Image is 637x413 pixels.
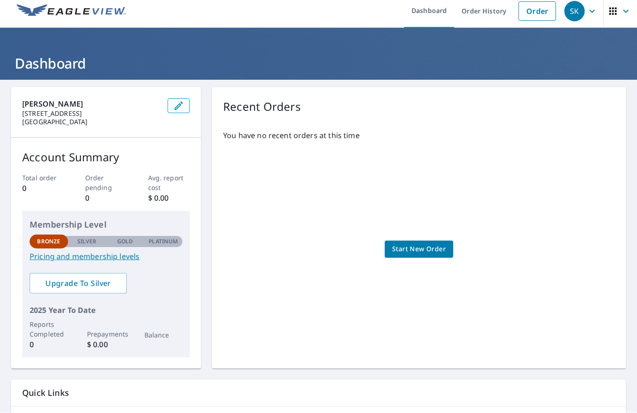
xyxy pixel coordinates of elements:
p: Quick Links [22,388,615,399]
p: Membership Level [30,219,182,231]
p: $ 0.00 [87,339,125,350]
p: [GEOGRAPHIC_DATA] [22,118,160,127]
h1: Dashboard [11,54,626,73]
p: [STREET_ADDRESS] [22,110,160,118]
div: SK [564,1,585,22]
a: Order [518,2,556,21]
p: You have no recent orders at this time [223,130,615,141]
a: Start New Order [385,241,453,258]
p: [PERSON_NAME] [22,99,160,110]
a: Upgrade To Silver [30,273,127,294]
p: Reports Completed [30,320,68,339]
a: Pricing and membership levels [30,251,182,262]
p: Gold [117,238,133,246]
p: 0 [30,339,68,350]
p: 0 [22,183,64,194]
img: EV Logo [17,5,126,19]
span: Start New Order [392,244,446,255]
p: Bronze [37,238,60,246]
p: Account Summary [22,149,190,166]
span: Upgrade To Silver [37,279,119,289]
p: Silver [77,238,97,246]
p: Avg. report cost [148,173,190,193]
p: Platinum [149,238,178,246]
p: $ 0.00 [148,193,190,204]
p: 0 [85,193,127,204]
p: Recent Orders [223,99,301,115]
p: Balance [144,330,183,340]
p: Order pending [85,173,127,193]
p: Prepayments [87,330,125,339]
p: Total order [22,173,64,183]
p: 2025 Year To Date [30,305,182,316]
